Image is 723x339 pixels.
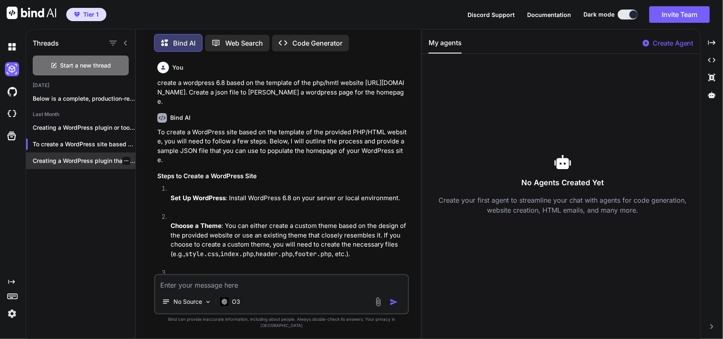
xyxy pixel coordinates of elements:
[5,62,19,76] img: darkAi-studio
[527,11,571,18] span: Documentation
[172,63,183,72] h6: You
[468,10,515,19] button: Discord Support
[13,13,20,20] img: logo_orange.svg
[157,78,407,107] p: create a wordpress 6.8 based on the template of the php/hmtl website [URL][DOMAIN_NAME]. Create a...
[225,38,263,48] p: Web Search
[74,12,80,17] img: premium
[171,194,407,203] p: : Install WordPress 6.8 on your server or local environment.
[220,250,254,258] code: index.php
[34,48,41,55] img: tab_domain_overview_orange.svg
[154,316,409,329] p: Bind can provide inaccurate information, including about people. Always double-check its answers....
[60,61,111,70] span: Start a new thread
[583,10,615,19] span: Dark mode
[232,298,240,306] p: O3
[649,6,710,23] button: Invite Team
[26,82,135,89] h2: [DATE]
[220,298,229,305] img: O3
[174,298,202,306] p: No Source
[66,8,106,21] button: premiumTier 1
[157,172,407,181] h3: Steps to Create a WordPress Site
[171,194,226,202] strong: Set Up WordPress
[390,298,398,306] img: icon
[157,128,407,165] p: To create a WordPress site based on the template of the provided PHP/HTML website, you will need ...
[429,38,462,53] button: My agents
[468,11,515,18] span: Discord Support
[374,297,383,307] img: attachment
[26,111,135,118] h2: Last Month
[33,157,135,165] p: Creating a WordPress plugin that generates a...
[95,48,102,55] img: tab_keywords_by_traffic_grey.svg
[33,123,135,132] p: Creating a WordPress plugin or tool to...
[83,10,99,19] span: Tier 1
[429,177,697,189] h3: No Agents Created Yet
[13,22,20,28] img: website_grey.svg
[205,298,212,305] img: Pick Models
[5,107,19,121] img: cloudideIcon
[294,250,332,258] code: footer.php
[5,85,19,99] img: githubDark
[171,221,407,259] p: : You can either create a custom theme based on the design of the provided website or use an exis...
[653,38,694,48] p: Create Agent
[23,13,41,20] div: v 4.0.25
[43,49,64,54] div: Domaine
[185,250,219,258] code: style.css
[5,40,19,54] img: darkChat
[33,94,135,103] p: Below is a complete, production-ready “starter kit”...
[255,250,293,258] code: header.php
[33,38,59,48] h1: Threads
[104,49,125,54] div: Mots-clés
[5,307,19,321] img: settings
[7,7,56,19] img: Bind AI
[173,38,195,48] p: Bind AI
[170,114,190,122] h6: Bind AI
[22,22,94,28] div: Domaine: [DOMAIN_NAME]
[33,140,135,148] p: To create a WordPress site based on...
[292,38,342,48] p: Code Generator
[429,195,697,215] p: Create your first agent to streamline your chat with agents for code generation, website creation...
[171,222,222,230] strong: Choose a Theme
[527,10,571,19] button: Documentation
